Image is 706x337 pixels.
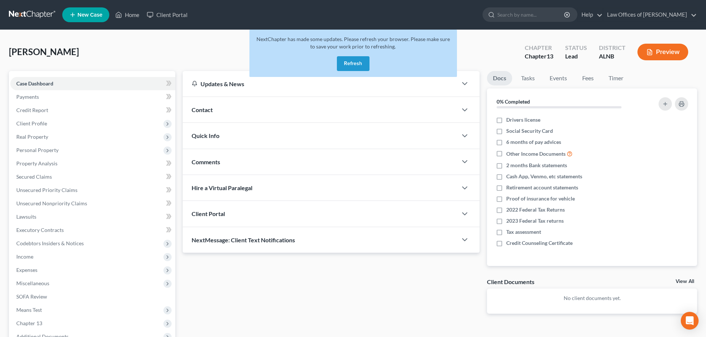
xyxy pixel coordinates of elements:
[192,184,252,191] span: Hire a Virtual Paralegal
[16,280,49,286] span: Miscellaneous
[525,52,553,61] div: Chapter
[16,213,36,220] span: Lawsuits
[10,90,175,104] a: Payments
[506,217,564,225] span: 2023 Federal Tax returns
[506,228,541,236] span: Tax assessment
[192,106,213,113] span: Contact
[506,184,578,191] span: Retirement account statements
[143,8,191,21] a: Client Portal
[10,223,175,237] a: Executory Contracts
[16,200,87,206] span: Unsecured Nonpriority Claims
[16,253,33,260] span: Income
[599,44,626,52] div: District
[16,160,57,166] span: Property Analysis
[506,173,582,180] span: Cash App, Venmo, etc statements
[16,134,48,140] span: Real Property
[16,147,59,153] span: Personal Property
[192,80,448,88] div: Updates & News
[10,290,175,303] a: SOFA Review
[506,127,553,135] span: Social Security Card
[506,239,573,247] span: Credit Counseling Certificate
[676,279,694,284] a: View All
[16,227,64,233] span: Executory Contracts
[576,71,600,85] a: Fees
[16,293,47,300] span: SOFA Review
[525,44,553,52] div: Chapter
[337,56,369,71] button: Refresh
[506,195,575,202] span: Proof of insurance for vehicle
[9,46,79,57] span: [PERSON_NAME]
[10,197,175,210] a: Unsecured Nonpriority Claims
[192,236,295,243] span: NextMessage: Client Text Notifications
[16,320,42,326] span: Chapter 13
[515,71,541,85] a: Tasks
[599,52,626,61] div: ALNB
[10,170,175,183] a: Secured Claims
[16,120,47,127] span: Client Profile
[565,52,587,61] div: Lead
[493,294,691,302] p: No client documents yet.
[112,8,143,21] a: Home
[16,94,39,100] span: Payments
[506,206,565,213] span: 2022 Federal Tax Returns
[77,12,102,18] span: New Case
[16,267,37,273] span: Expenses
[192,158,220,165] span: Comments
[10,157,175,170] a: Property Analysis
[603,8,697,21] a: Law Offices of [PERSON_NAME]
[637,44,688,60] button: Preview
[578,8,603,21] a: Help
[487,71,512,85] a: Docs
[16,240,84,246] span: Codebtors Insiders & Notices
[497,8,565,21] input: Search by name...
[547,53,553,60] span: 13
[16,173,52,180] span: Secured Claims
[192,132,219,139] span: Quick Info
[487,278,534,286] div: Client Documents
[256,36,450,50] span: NextChapter has made some updates. Please refresh your browser. Please make sure to save your wor...
[506,162,567,169] span: 2 months Bank statements
[16,187,77,193] span: Unsecured Priority Claims
[497,98,530,105] strong: 0% Completed
[603,71,629,85] a: Timer
[10,210,175,223] a: Lawsuits
[544,71,573,85] a: Events
[16,107,48,113] span: Credit Report
[506,150,566,158] span: Other Income Documents
[565,44,587,52] div: Status
[10,77,175,90] a: Case Dashboard
[16,307,42,313] span: Means Test
[681,312,699,330] div: Open Intercom Messenger
[10,183,175,197] a: Unsecured Priority Claims
[10,104,175,117] a: Credit Report
[16,80,53,87] span: Case Dashboard
[506,138,561,146] span: 6 months of pay advices
[192,210,225,217] span: Client Portal
[506,116,540,124] span: Drivers license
